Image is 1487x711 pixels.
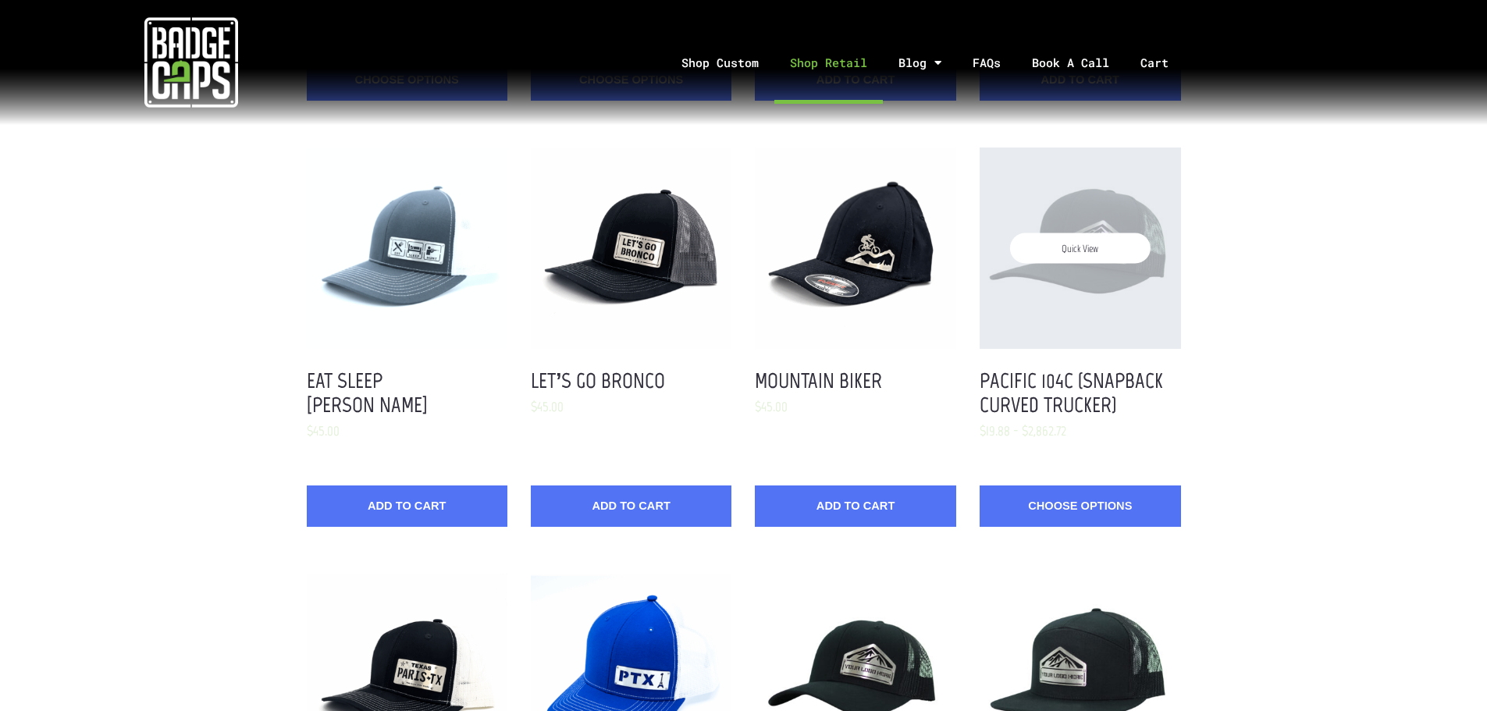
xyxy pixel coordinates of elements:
a: Choose Options [980,485,1180,527]
span: $45.00 [755,398,788,415]
a: Pacific 104C (snapback curved trucker) [980,368,1163,418]
a: Let’s Go Bronco [531,368,666,393]
iframe: Chat Widget [1409,636,1487,711]
a: Shop Retail [774,22,883,104]
button: Add to Cart [755,485,955,527]
a: Cart [1125,22,1204,104]
nav: Menu [382,22,1487,104]
img: badgecaps white logo with green acccent [144,16,238,109]
span: $45.00 [531,398,564,415]
a: FAQs [957,22,1016,104]
a: Mountain Biker [755,368,882,393]
a: Shop Custom [666,22,774,104]
button: BadgeCaps - Pacific 104C Quick View [980,148,1180,348]
button: Add to Cart [531,485,731,527]
span: $45.00 [307,422,340,439]
span: $19.88 - $2,862.72 [980,422,1066,439]
a: Eat Sleep [PERSON_NAME] [307,368,428,418]
a: Blog [883,22,957,104]
span: Quick View [1010,233,1151,263]
a: Book A Call [1016,22,1125,104]
button: Add to Cart [307,485,507,527]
